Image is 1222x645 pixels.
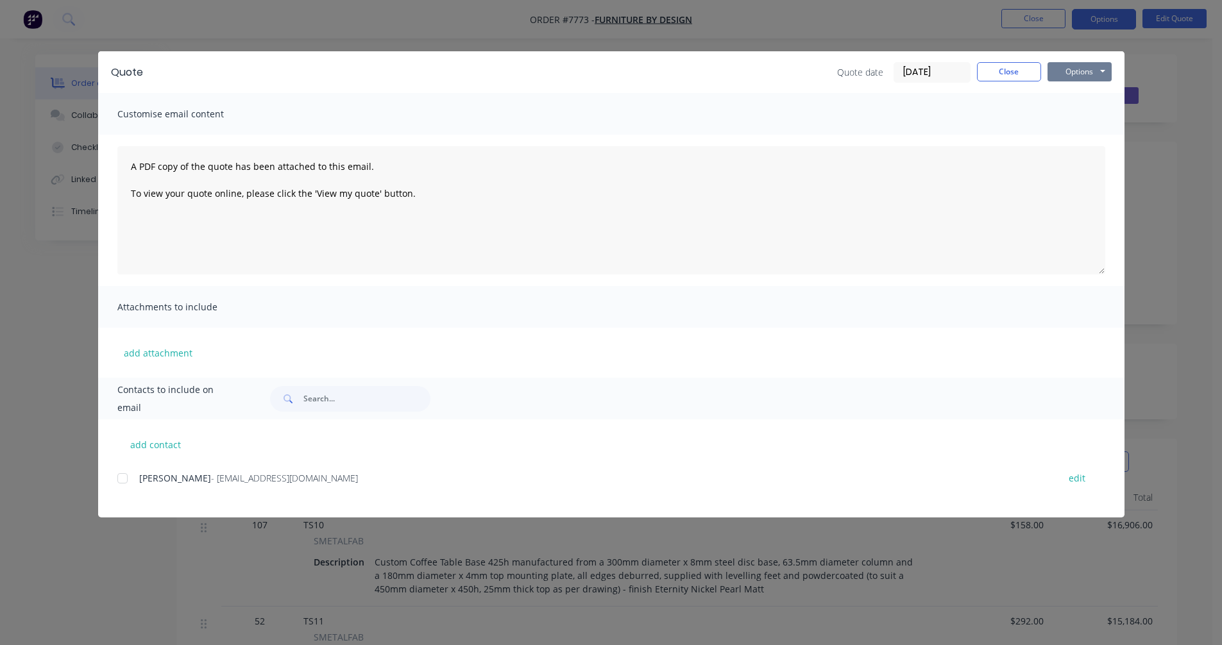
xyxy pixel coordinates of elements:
span: [PERSON_NAME] [139,472,211,484]
input: Search... [303,386,430,412]
textarea: A PDF copy of the quote has been attached to this email. To view your quote online, please click ... [117,146,1105,274]
span: Attachments to include [117,298,259,316]
button: Options [1048,62,1112,81]
div: Quote [111,65,143,80]
span: Contacts to include on email [117,381,239,417]
button: add attachment [117,343,199,362]
button: Close [977,62,1041,81]
span: - [EMAIL_ADDRESS][DOMAIN_NAME] [211,472,358,484]
button: add contact [117,435,194,454]
span: Customise email content [117,105,259,123]
button: edit [1061,469,1093,487]
span: Quote date [837,65,883,79]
